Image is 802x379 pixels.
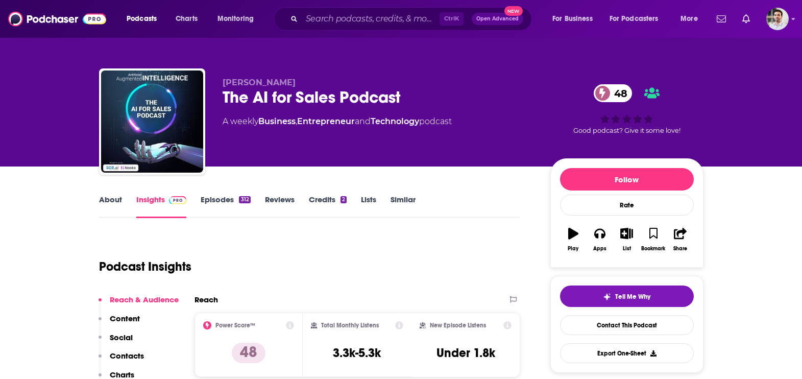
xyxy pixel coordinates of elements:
div: Search podcasts, credits, & more... [283,7,542,31]
button: open menu [119,11,170,27]
button: open menu [603,11,673,27]
span: 48 [604,84,633,102]
button: Contacts [99,351,144,370]
img: Podchaser Pro [169,196,187,204]
h3: Under 1.8k [436,345,495,361]
h3: 3.3k-5.3k [333,345,381,361]
span: More [681,12,698,26]
p: Content [110,314,140,323]
img: User Profile [766,8,789,30]
button: Export One-Sheet [560,343,694,363]
a: Contact This Podcast [560,315,694,335]
button: List [613,221,640,258]
a: Similar [391,195,416,218]
h2: Reach [195,295,218,304]
span: Tell Me Why [615,293,650,301]
span: For Business [552,12,593,26]
button: Show profile menu [766,8,789,30]
span: Monitoring [217,12,254,26]
p: Reach & Audience [110,295,179,304]
span: New [504,6,523,16]
span: For Podcasters [610,12,659,26]
a: Lists [361,195,376,218]
a: About [99,195,122,218]
button: Play [560,221,587,258]
img: tell me why sparkle [603,293,611,301]
span: and [355,116,371,126]
input: Search podcasts, credits, & more... [302,11,440,27]
span: Good podcast? Give it some love! [573,127,681,134]
a: InsightsPodchaser Pro [136,195,187,218]
a: Business [258,116,296,126]
span: Podcasts [127,12,157,26]
a: 48 [594,84,633,102]
a: Show notifications dropdown [713,10,730,28]
button: Share [667,221,693,258]
button: Content [99,314,140,333]
div: 312 [239,196,250,203]
a: Show notifications dropdown [738,10,754,28]
a: Charts [169,11,204,27]
button: open menu [210,11,267,27]
span: Open Advanced [476,16,519,21]
div: Play [568,246,578,252]
p: Social [110,333,133,342]
a: Technology [371,116,419,126]
img: Podchaser - Follow, Share and Rate Podcasts [8,9,106,29]
div: Share [673,246,687,252]
button: open menu [545,11,605,27]
a: Credits2 [309,195,347,218]
div: List [623,246,631,252]
a: Reviews [265,195,295,218]
div: 2 [341,196,347,203]
span: , [296,116,297,126]
button: open menu [673,11,711,27]
div: 48Good podcast? Give it some love! [550,78,703,141]
button: Social [99,333,133,351]
a: Entrepreneur [297,116,355,126]
h2: Total Monthly Listens [321,322,379,329]
a: Episodes312 [201,195,250,218]
div: Rate [560,195,694,216]
span: Charts [176,12,198,26]
button: Follow [560,168,694,191]
span: [PERSON_NAME] [223,78,296,87]
span: Logged in as sam_beutlerink [766,8,789,30]
img: The AI for Sales Podcast [101,70,203,173]
button: Reach & Audience [99,295,179,314]
span: Ctrl K [440,12,464,26]
div: Bookmark [641,246,665,252]
h1: Podcast Insights [99,259,191,274]
h2: New Episode Listens [430,322,486,329]
button: Open AdvancedNew [472,13,523,25]
div: Apps [593,246,606,252]
button: Bookmark [640,221,667,258]
button: tell me why sparkleTell Me Why [560,286,694,307]
div: A weekly podcast [223,115,452,128]
p: 48 [232,343,265,363]
h2: Power Score™ [215,322,255,329]
button: Apps [587,221,613,258]
p: Contacts [110,351,144,361]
